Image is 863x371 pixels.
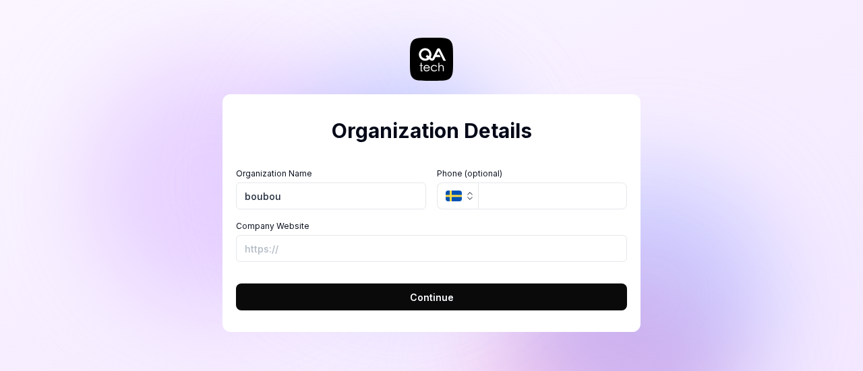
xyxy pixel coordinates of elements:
[236,116,627,146] h2: Organization Details
[236,283,627,310] button: Continue
[236,235,627,262] input: https://
[410,290,454,304] span: Continue
[236,220,627,232] label: Company Website
[437,168,627,180] label: Phone (optional)
[236,168,426,180] label: Organization Name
